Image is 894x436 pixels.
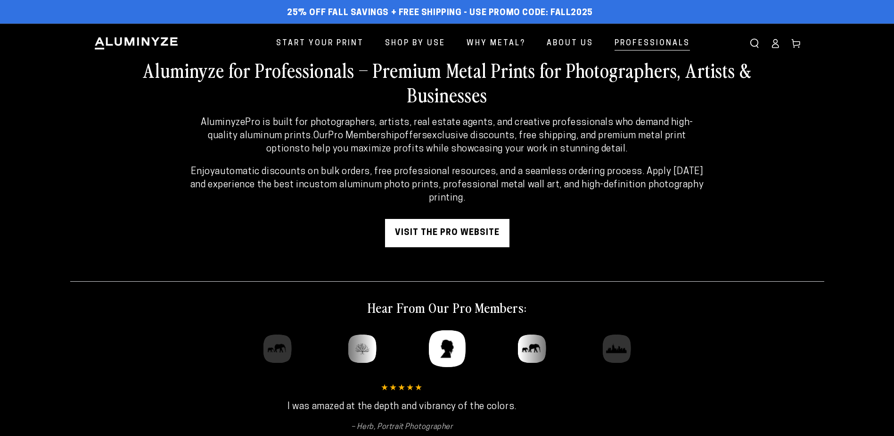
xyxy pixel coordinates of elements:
strong: automatic discounts on bulk orders, free professional resources, and a seamless ordering process [215,167,642,176]
a: visit the pro website [385,219,509,247]
span: 25% off FALL Savings + Free Shipping - Use Promo Code: FALL2025 [287,8,593,18]
a: About Us [540,31,600,56]
a: Professionals [607,31,697,56]
img: Aluminyze [94,36,179,50]
p: Our offers to help you maximize profits while showcasing your work in stunning detail. [187,116,707,156]
strong: AluminyzePro is built for photographers, artists, real estate agents, and creative professionals ... [201,118,693,141]
p: Enjoy . Apply [DATE] and experience the best in [187,165,707,205]
span: Why Metal? [467,37,525,50]
span: Start Your Print [276,37,364,50]
span: About Us [547,37,593,50]
strong: exclusive discounts, free shipping, and premium metal print options [266,131,686,154]
a: Why Metal? [459,31,533,56]
strong: custom aluminum photo prints, professional metal wall art, and high-definition photography printing. [304,180,704,203]
span: Shop By Use [385,37,445,50]
strong: Pro Membership [328,131,399,141]
h2: Hear From Our Pro Members: [368,299,526,316]
cite: Herb, Portrait Photographer [232,420,572,434]
a: Shop By Use [378,31,452,56]
h2: Aluminyze for Professionals – Premium Metal Prints for Photographers, Artists & Businesses [141,58,754,107]
a: Start Your Print [269,31,371,56]
p: I was amazed at the depth and vibrancy of the colors. [232,400,572,413]
summary: Search our site [744,33,765,54]
span: Professionals [615,37,690,50]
